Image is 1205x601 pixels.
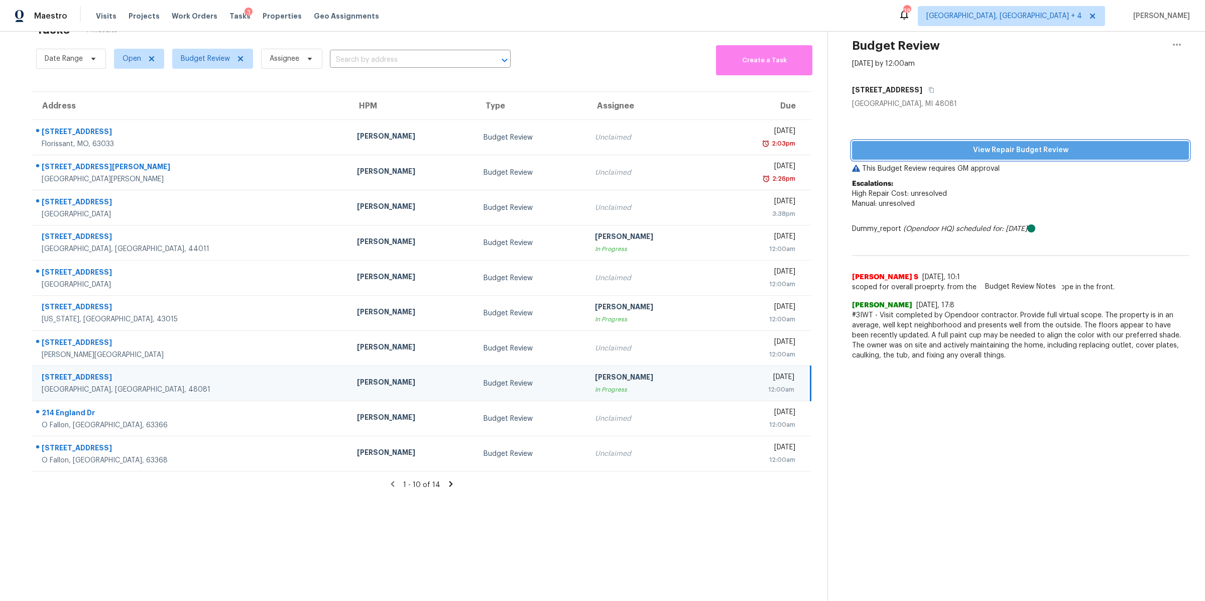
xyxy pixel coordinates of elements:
[349,92,475,120] th: HPM
[721,126,795,139] div: [DATE]
[32,92,349,120] th: Address
[498,53,512,67] button: Open
[721,302,795,314] div: [DATE]
[716,45,812,75] button: Create a Task
[42,127,341,139] div: [STREET_ADDRESS]
[713,92,810,120] th: Due
[36,25,70,35] h2: Tasks
[721,196,795,209] div: [DATE]
[595,203,705,213] div: Unclaimed
[762,139,770,149] img: Overdue Alarm Icon
[403,482,440,489] span: 1 - 10 of 14
[721,209,795,219] div: 3:38pm
[42,280,341,290] div: [GEOGRAPHIC_DATA]
[852,164,1189,174] p: This Budget Review requires GM approval
[42,314,341,324] div: [US_STATE], [GEOGRAPHIC_DATA], 43015
[587,92,713,120] th: Assignee
[129,11,160,21] span: Projects
[42,408,341,420] div: 214 England Dr
[484,379,578,389] div: Budget Review
[45,54,83,64] span: Date Range
[484,203,578,213] div: Budget Review
[42,267,341,280] div: [STREET_ADDRESS]
[42,174,341,184] div: [GEOGRAPHIC_DATA][PERSON_NAME]
[721,244,795,254] div: 12:00am
[956,225,1027,232] i: scheduled for: [DATE]
[721,420,795,430] div: 12:00am
[852,200,915,207] span: Manual: unresolved
[721,55,807,66] span: Create a Task
[357,236,467,249] div: [PERSON_NAME]
[595,273,705,283] div: Unclaimed
[860,144,1181,157] span: View Repair Budget Review
[595,449,705,459] div: Unclaimed
[96,11,116,21] span: Visits
[595,343,705,353] div: Unclaimed
[721,231,795,244] div: [DATE]
[721,349,795,359] div: 12:00am
[123,54,141,64] span: Open
[357,201,467,214] div: [PERSON_NAME]
[721,407,795,420] div: [DATE]
[852,282,1189,292] span: scoped for overall proeprty. from the exterior to the interior. slope in the front.
[34,11,67,21] span: Maestro
[852,141,1189,160] button: View Repair Budget Review
[484,238,578,248] div: Budget Review
[263,11,302,21] span: Properties
[595,314,705,324] div: In Progress
[357,131,467,144] div: [PERSON_NAME]
[595,244,705,254] div: In Progress
[314,11,379,21] span: Geo Assignments
[42,197,341,209] div: [STREET_ADDRESS]
[42,337,341,350] div: [STREET_ADDRESS]
[42,244,341,254] div: [GEOGRAPHIC_DATA], [GEOGRAPHIC_DATA], 44011
[903,225,954,232] i: (Opendoor HQ)
[926,11,1082,21] span: [GEOGRAPHIC_DATA], [GEOGRAPHIC_DATA] + 4
[852,85,922,95] h5: [STREET_ADDRESS]
[721,314,795,324] div: 12:00am
[721,337,795,349] div: [DATE]
[484,168,578,178] div: Budget Review
[172,11,217,21] span: Work Orders
[42,162,341,174] div: [STREET_ADDRESS][PERSON_NAME]
[979,282,1062,292] span: Budget Review Notes
[484,133,578,143] div: Budget Review
[42,443,341,455] div: [STREET_ADDRESS]
[484,343,578,353] div: Budget Review
[42,231,341,244] div: [STREET_ADDRESS]
[721,442,795,455] div: [DATE]
[852,300,912,310] span: [PERSON_NAME]
[357,307,467,319] div: [PERSON_NAME]
[852,272,918,282] span: [PERSON_NAME] S
[484,273,578,283] div: Budget Review
[229,13,251,20] span: Tasks
[721,455,795,465] div: 12:00am
[852,310,1189,360] span: #3IWT - Visit completed by Opendoor contractor. Provide full virtual scope. The property is in an...
[595,372,705,385] div: [PERSON_NAME]
[42,385,341,395] div: [GEOGRAPHIC_DATA], [GEOGRAPHIC_DATA], 48081
[922,274,960,281] span: [DATE], 10:1
[357,412,467,425] div: [PERSON_NAME]
[762,174,770,184] img: Overdue Alarm Icon
[595,133,705,143] div: Unclaimed
[922,81,936,99] button: Copy Address
[770,139,795,149] div: 2:03pm
[852,180,893,187] b: Escalations:
[852,59,915,69] div: [DATE] by 12:00am
[357,272,467,284] div: [PERSON_NAME]
[595,231,705,244] div: [PERSON_NAME]
[595,302,705,314] div: [PERSON_NAME]
[916,302,954,309] span: [DATE], 17:8
[484,414,578,424] div: Budget Review
[852,99,1189,109] div: [GEOGRAPHIC_DATA], MI 48081
[595,414,705,424] div: Unclaimed
[721,372,794,385] div: [DATE]
[42,139,341,149] div: Florissant, MO, 63033
[42,372,341,385] div: [STREET_ADDRESS]
[721,385,794,395] div: 12:00am
[721,161,795,174] div: [DATE]
[181,54,230,64] span: Budget Review
[721,267,795,279] div: [DATE]
[42,209,341,219] div: [GEOGRAPHIC_DATA]
[270,54,299,64] span: Assignee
